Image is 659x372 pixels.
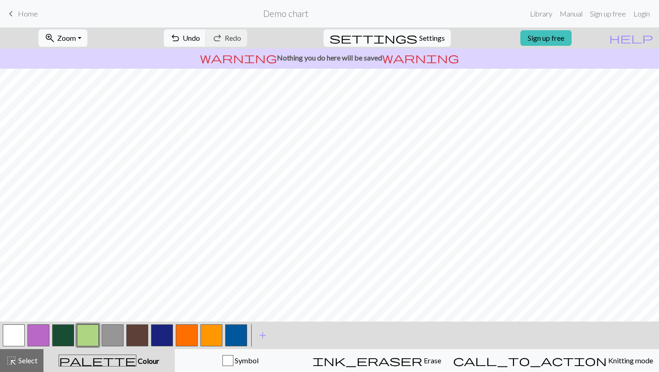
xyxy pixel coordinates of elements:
[57,33,76,42] span: Zoom
[609,32,653,44] span: help
[447,349,659,372] button: Knitting mode
[422,356,441,365] span: Erase
[175,349,307,372] button: Symbol
[382,51,459,64] span: warning
[43,349,175,372] button: Colour
[17,356,38,365] span: Select
[5,7,16,20] span: keyboard_arrow_left
[586,5,630,23] a: Sign up free
[329,33,417,44] i: Settings
[324,29,451,47] button: SettingsSettings
[607,356,653,365] span: Knitting mode
[257,329,268,342] span: add
[44,32,55,44] span: zoom_in
[4,52,655,63] p: Nothing you do here will be saved
[38,29,87,47] button: Zoom
[200,51,277,64] span: warning
[419,33,445,44] span: Settings
[6,354,17,367] span: highlight_alt
[18,9,38,18] span: Home
[136,356,159,365] span: Colour
[59,354,136,367] span: palette
[556,5,586,23] a: Manual
[183,33,200,42] span: Undo
[307,349,447,372] button: Erase
[630,5,654,23] a: Login
[520,30,572,46] a: Sign up free
[263,8,308,19] h2: Demo chart
[233,356,259,365] span: Symbol
[453,354,607,367] span: call_to_action
[170,32,181,44] span: undo
[313,354,422,367] span: ink_eraser
[329,32,417,44] span: settings
[526,5,556,23] a: Library
[164,29,206,47] button: Undo
[5,6,38,22] a: Home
